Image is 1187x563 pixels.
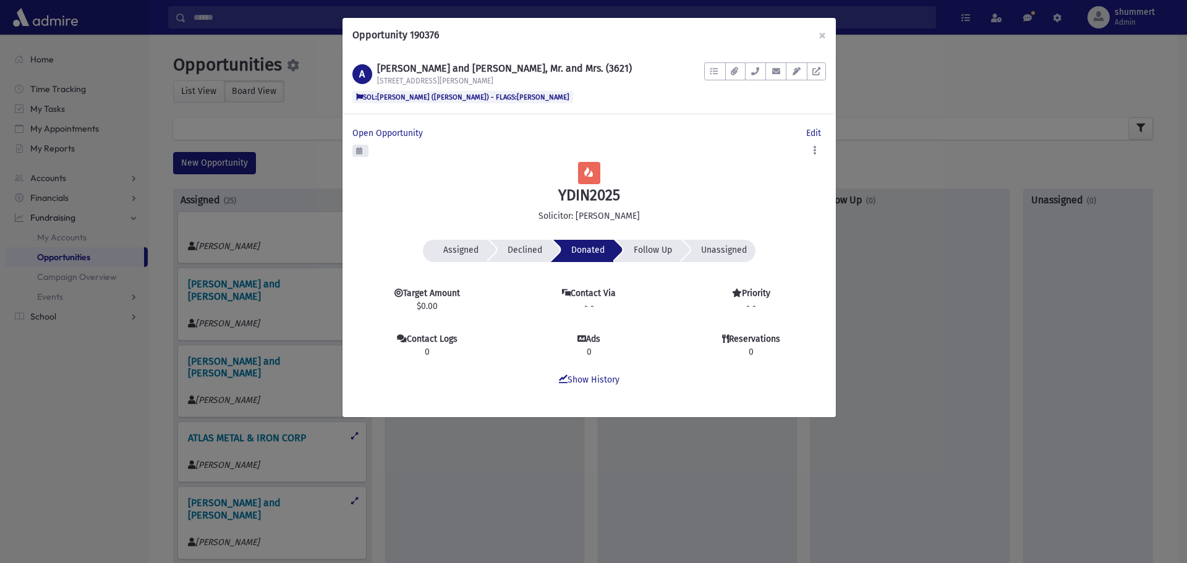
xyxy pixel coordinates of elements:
[729,334,780,344] strong: Reservations
[514,345,664,358] span: 0
[352,91,573,103] span: SOL:[PERSON_NAME] ([PERSON_NAME]) - FLAGS:[PERSON_NAME]
[443,245,479,255] span: Assigned
[352,345,502,358] span: 0
[571,288,616,298] strong: Contact Via
[352,28,440,43] h6: Opportunity 190376
[676,345,826,358] span: 0
[352,210,826,222] p: Solicitor: [PERSON_NAME]
[746,301,756,311] span: - -
[352,64,372,84] div: A
[377,62,632,74] h1: [PERSON_NAME] and [PERSON_NAME], Mr. and Mrs. (3621)
[806,128,826,138] span: Edit
[487,240,551,262] button: Declined
[634,245,672,255] span: Follow Up
[742,288,770,298] strong: Priority
[701,245,747,255] span: Unassigned
[352,187,826,205] h4: YDIN2025
[551,240,613,262] button: Donated
[407,334,457,344] strong: Contact Logs
[586,334,600,344] strong: Ads
[613,240,681,262] button: Follow Up
[403,288,460,298] strong: Target Amount
[423,240,487,262] button: Assigned
[584,301,594,311] span: - -
[352,127,428,140] a: Open Opportunity
[352,62,632,86] a: A [PERSON_NAME] and [PERSON_NAME], Mr. and Mrs. (3621) [STREET_ADDRESS][PERSON_NAME]
[786,62,807,80] button: Email Templates
[559,375,619,385] a: Show History
[352,300,502,313] span: $0.00
[681,240,755,262] button: Unassigned
[809,18,836,53] button: ×
[377,77,632,85] h6: [STREET_ADDRESS][PERSON_NAME]
[571,245,605,255] span: Donated
[508,245,542,255] span: Declined
[806,127,826,140] a: Edit
[352,128,428,138] span: Open Opportunity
